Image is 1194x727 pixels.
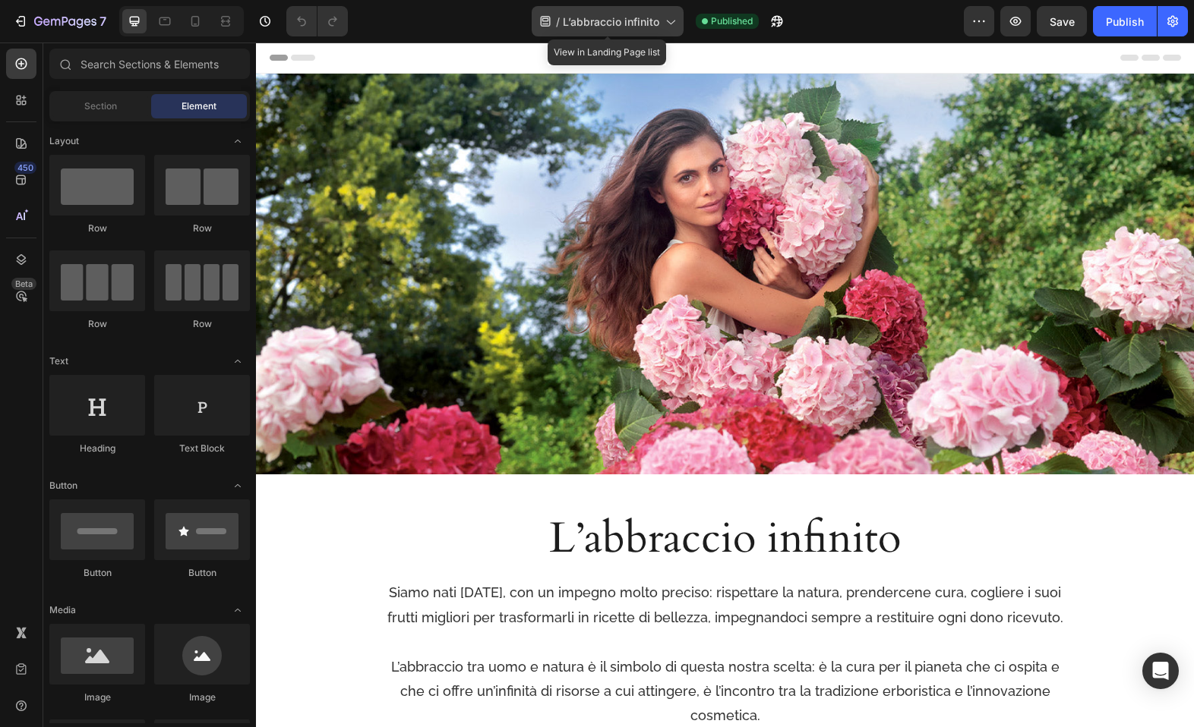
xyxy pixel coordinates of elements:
[99,12,106,30] p: 7
[226,474,250,498] span: Toggle open
[154,317,250,331] div: Row
[154,222,250,235] div: Row
[1106,14,1144,30] div: Publish
[49,49,250,79] input: Search Sections & Elements
[226,598,250,622] span: Toggle open
[49,442,145,455] div: Heading
[49,222,145,235] div: Row
[84,99,117,113] span: Section
[1142,653,1179,689] div: Open Intercom Messenger
[556,14,560,30] span: /
[182,99,216,113] span: Element
[14,162,36,174] div: 450
[1037,6,1087,36] button: Save
[226,129,250,153] span: Toggle open
[49,603,76,617] span: Media
[154,442,250,455] div: Text Block
[49,479,77,493] span: Button
[154,566,250,580] div: Button
[49,134,79,148] span: Layout
[122,612,817,686] p: L’abbraccio tra uomo e natura è il simbolo di questa nostra scelta: è la cura per il pianeta che ...
[711,14,753,28] span: Published
[49,566,145,580] div: Button
[49,691,145,704] div: Image
[1050,15,1075,28] span: Save
[563,14,659,30] span: L’abbraccio infinito
[1093,6,1157,36] button: Publish
[226,349,250,373] span: Toggle open
[6,6,113,36] button: 7
[154,691,250,704] div: Image
[286,6,348,36] div: Undo/Redo
[256,42,1194,727] iframe: Design area
[49,354,68,368] span: Text
[11,278,36,290] div: Beta
[49,317,145,331] div: Row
